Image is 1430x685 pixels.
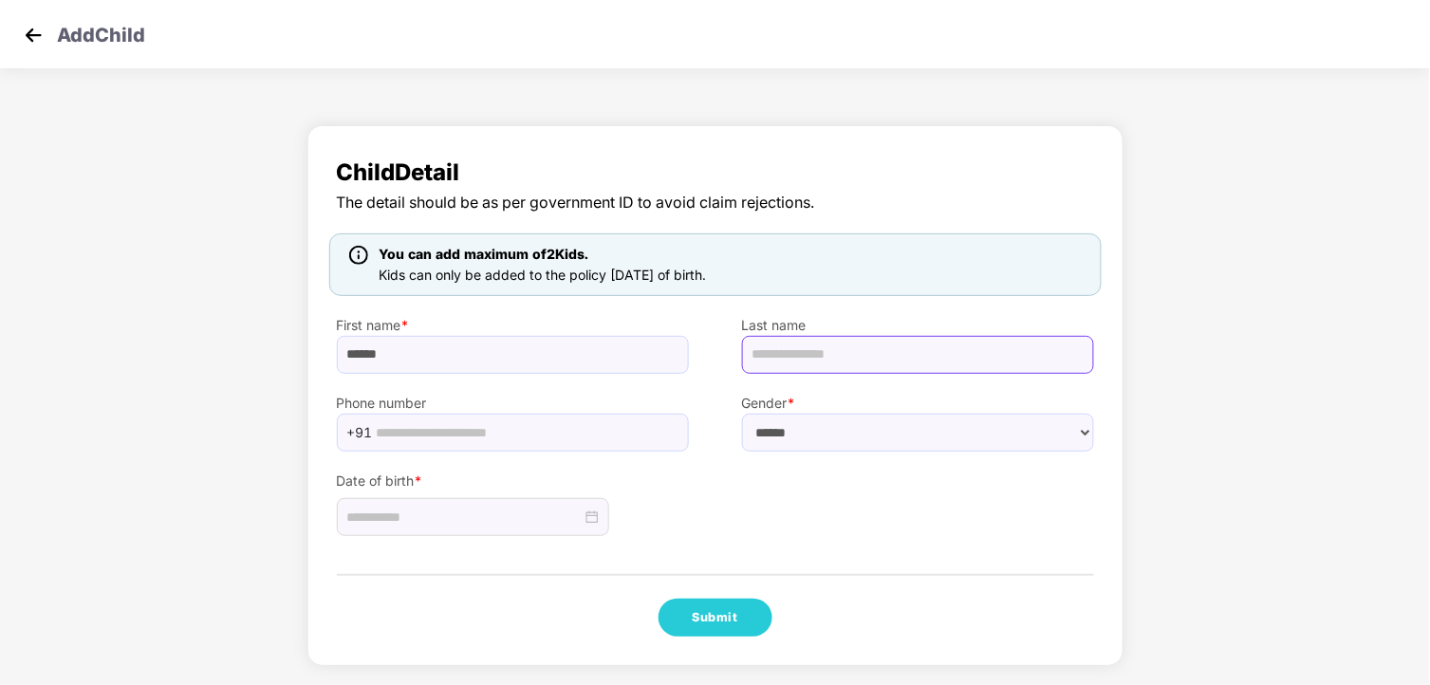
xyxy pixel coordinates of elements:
label: Phone number [337,393,689,414]
button: Submit [659,599,772,637]
label: Gender [742,393,1094,414]
label: Last name [742,315,1094,336]
label: Date of birth [337,471,689,491]
span: +91 [347,418,373,447]
span: Kids can only be added to the policy [DATE] of birth. [380,267,707,283]
span: The detail should be as per government ID to avoid claim rejections. [337,191,1094,214]
img: svg+xml;base64,PHN2ZyB4bWxucz0iaHR0cDovL3d3dy53My5vcmcvMjAwMC9zdmciIHdpZHRoPSIzMCIgaGVpZ2h0PSIzMC... [19,21,47,49]
span: You can add maximum of 2 Kids. [380,246,589,262]
p: Add Child [57,21,145,44]
img: icon [349,246,368,265]
label: First name [337,315,689,336]
span: Child Detail [337,155,1094,191]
